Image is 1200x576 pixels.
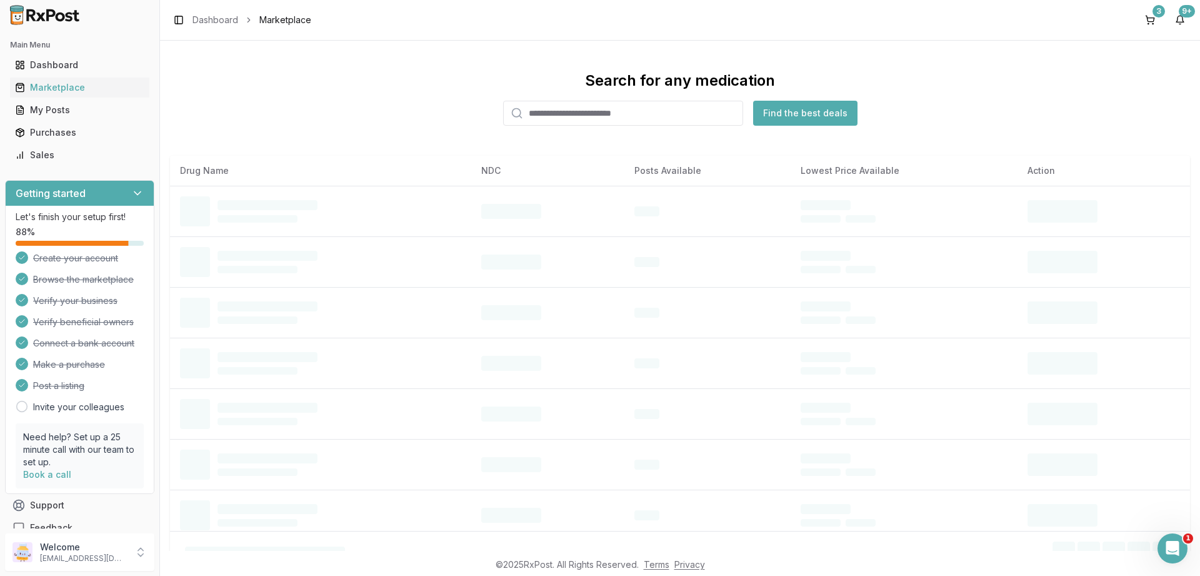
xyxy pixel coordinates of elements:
[33,358,105,371] span: Make a purchase
[5,145,154,165] button: Sales
[15,126,144,139] div: Purchases
[1017,156,1190,186] th: Action
[5,100,154,120] button: My Posts
[15,59,144,71] div: Dashboard
[33,380,84,392] span: Post a listing
[471,156,624,186] th: NDC
[1179,5,1195,18] div: 9+
[170,156,471,186] th: Drug Name
[15,104,144,116] div: My Posts
[192,14,238,26] a: Dashboard
[585,71,775,91] div: Search for any medication
[791,156,1018,186] th: Lowest Price Available
[33,337,134,350] span: Connect a bank account
[10,40,149,50] h2: Main Menu
[674,559,705,570] a: Privacy
[10,99,149,121] a: My Posts
[33,316,134,328] span: Verify beneficial owners
[5,78,154,98] button: Marketplace
[40,541,127,553] p: Welcome
[33,273,134,286] span: Browse the marketplace
[15,149,144,161] div: Sales
[33,401,124,413] a: Invite your colleagues
[1157,533,1187,563] iframe: Intercom live chat
[5,55,154,75] button: Dashboard
[753,101,857,126] button: Find the best deals
[5,123,154,143] button: Purchases
[10,144,149,166] a: Sales
[192,14,311,26] nav: breadcrumb
[10,76,149,99] a: Marketplace
[624,156,791,186] th: Posts Available
[10,121,149,144] a: Purchases
[1152,5,1165,18] div: 3
[10,54,149,76] a: Dashboard
[12,542,32,562] img: User avatar
[1140,10,1160,30] button: 3
[5,517,154,539] button: Feedback
[259,14,311,26] span: Marketplace
[1170,10,1190,30] button: 9+
[33,295,117,307] span: Verify your business
[644,559,669,570] a: Terms
[33,252,118,265] span: Create your account
[1183,533,1193,543] span: 1
[5,494,154,517] button: Support
[40,553,127,563] p: [EMAIL_ADDRESS][DOMAIN_NAME]
[23,431,136,468] p: Need help? Set up a 25 minute call with our team to set up.
[5,5,85,25] img: RxPost Logo
[16,226,35,238] span: 88 %
[23,469,71,480] a: Book a call
[16,186,86,201] h3: Getting started
[15,81,144,94] div: Marketplace
[30,522,72,534] span: Feedback
[16,211,144,223] p: Let's finish your setup first!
